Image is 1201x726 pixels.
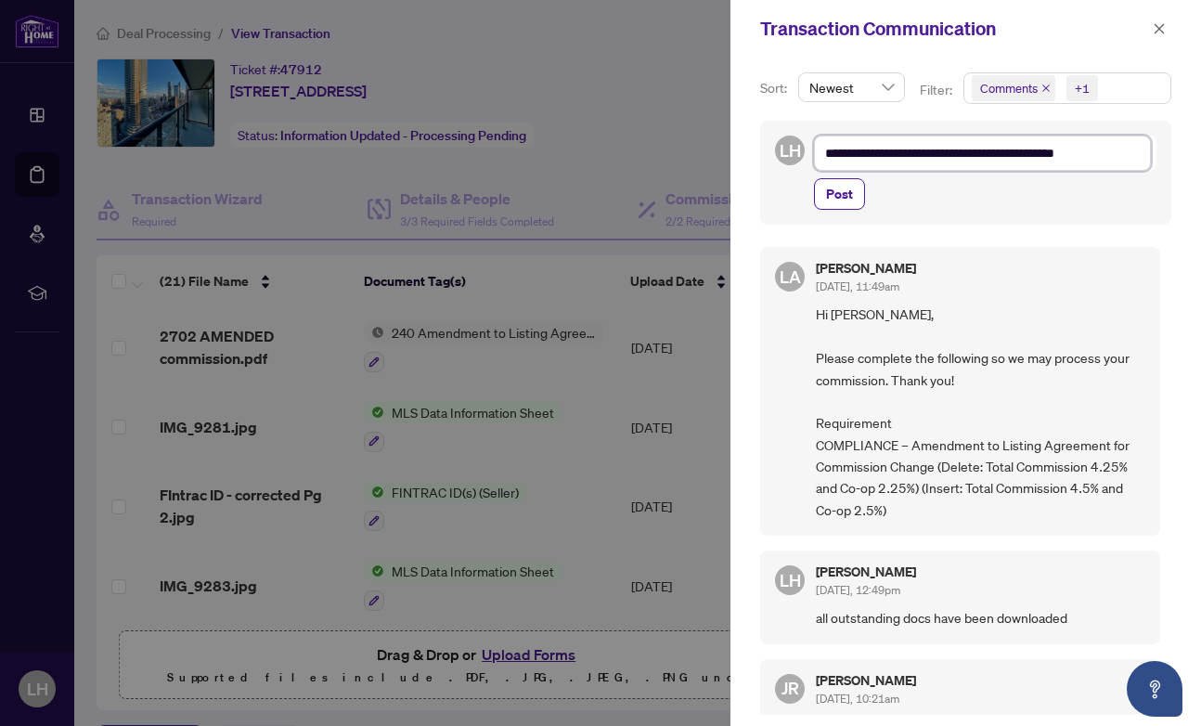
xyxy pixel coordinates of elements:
[780,137,801,163] span: LH
[780,567,801,593] span: LH
[1041,84,1051,93] span: close
[826,179,853,209] span: Post
[809,73,894,101] span: Newest
[1127,661,1182,717] button: Open asap
[816,304,1145,521] span: Hi [PERSON_NAME], Please complete the following so we may process your commission. Thank you! Req...
[1153,22,1166,35] span: close
[816,279,899,293] span: [DATE], 11:49am
[816,674,916,687] h5: [PERSON_NAME]
[816,565,916,578] h5: [PERSON_NAME]
[920,80,955,100] p: Filter:
[781,675,799,701] span: JR
[816,692,899,706] span: [DATE], 10:21am
[816,262,916,275] h5: [PERSON_NAME]
[816,583,900,597] span: [DATE], 12:49pm
[760,78,791,98] p: Sort:
[816,607,1145,629] span: all outstanding docs have been downloaded
[780,264,801,290] span: LA
[1075,79,1090,97] div: +1
[980,79,1038,97] span: Comments
[972,75,1055,101] span: Comments
[760,15,1147,43] div: Transaction Communication
[814,178,865,210] button: Post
